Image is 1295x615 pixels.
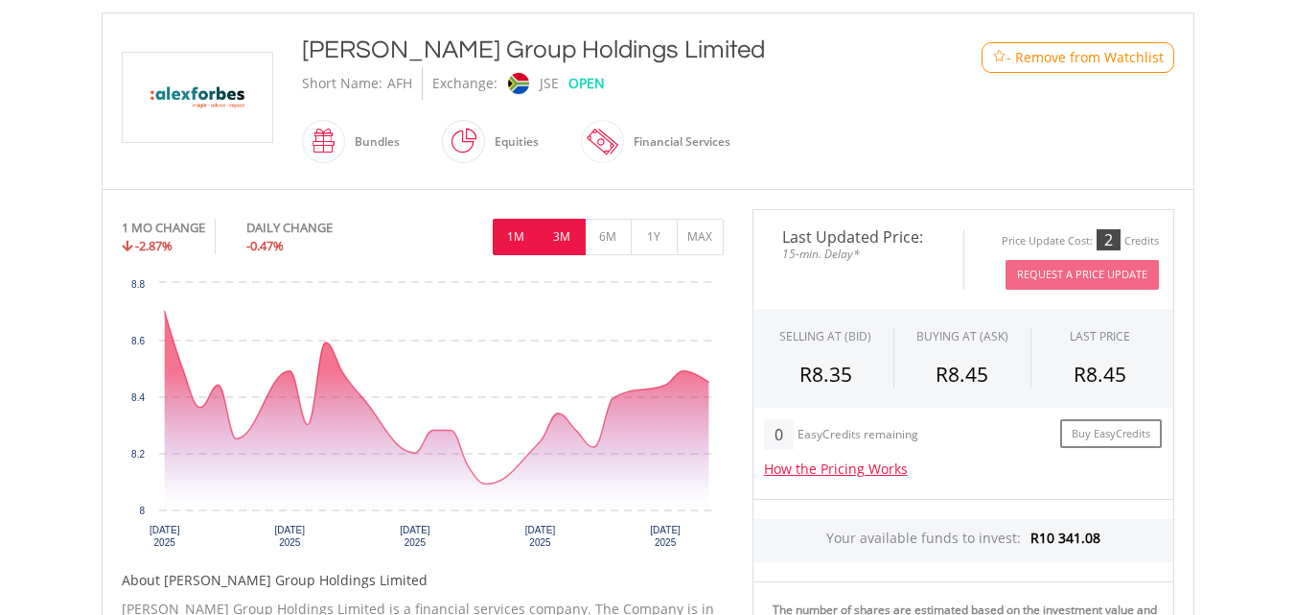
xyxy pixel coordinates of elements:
[485,119,539,165] div: Equities
[677,219,724,255] button: MAX
[585,219,632,255] button: 6M
[753,519,1173,562] div: Your available funds to invest:
[122,571,724,590] h5: About [PERSON_NAME] Group Holdings Limited
[916,328,1008,344] span: BUYING AT (ASK)
[524,525,555,548] text: [DATE] 2025
[302,67,382,100] div: Short Name:
[650,525,681,548] text: [DATE] 2025
[126,53,269,142] img: EQU.ZA.AFH.png
[799,361,852,388] span: R8.35
[768,229,949,245] span: Last Updated Price:
[764,419,794,450] div: 0
[131,279,145,290] text: 8.8
[1124,234,1159,248] div: Credits
[1060,419,1162,449] a: Buy EasyCredits
[131,336,145,346] text: 8.6
[302,33,904,67] div: [PERSON_NAME] Group Holdings Limited
[493,219,540,255] button: 1M
[982,42,1174,73] button: Watchlist - Remove from Watchlist
[1074,361,1126,388] span: R8.45
[631,219,678,255] button: 1Y
[798,428,918,444] div: EasyCredits remaining
[246,237,284,254] span: -0.47%
[1006,260,1159,290] button: Request A Price Update
[131,392,145,403] text: 8.4
[507,73,528,94] img: jse.png
[122,219,205,237] div: 1 MO CHANGE
[139,506,145,516] text: 8
[1006,48,1164,67] span: - Remove from Watchlist
[1097,229,1121,250] div: 2
[936,361,988,388] span: R8.45
[539,219,586,255] button: 3M
[779,328,871,344] div: SELLING AT (BID)
[135,237,173,254] span: -2.87%
[400,525,430,548] text: [DATE] 2025
[568,67,605,100] div: OPEN
[432,67,497,100] div: Exchange:
[624,119,730,165] div: Financial Services
[992,50,1006,64] img: Watchlist
[149,525,179,548] text: [DATE] 2025
[1070,328,1130,344] div: LAST PRICE
[1030,529,1100,547] span: R10 341.08
[274,525,305,548] text: [DATE] 2025
[131,449,145,460] text: 8.2
[122,273,724,561] div: Chart. Highcharts interactive chart.
[246,219,397,237] div: DAILY CHANGE
[387,67,412,100] div: AFH
[122,273,724,561] svg: Interactive chart
[768,245,949,263] span: 15-min. Delay*
[1002,234,1093,248] div: Price Update Cost:
[345,119,400,165] div: Bundles
[764,460,908,478] a: How the Pricing Works
[540,67,559,100] div: JSE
